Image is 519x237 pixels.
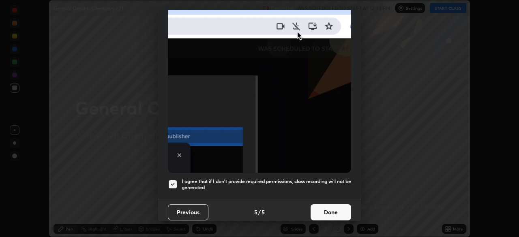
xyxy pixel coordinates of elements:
[258,208,261,216] h4: /
[182,178,351,191] h5: I agree that if I don't provide required permissions, class recording will not be generated
[254,208,257,216] h4: 5
[168,204,208,220] button: Previous
[262,208,265,216] h4: 5
[311,204,351,220] button: Done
